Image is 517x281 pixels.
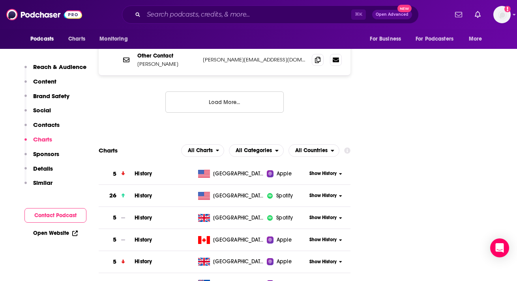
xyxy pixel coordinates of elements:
div: Search podcasts, credits, & more... [122,6,419,24]
button: Reach & Audience [24,63,86,78]
span: All Charts [188,148,213,153]
p: Brand Safety [33,92,69,100]
span: Canada [213,236,264,244]
p: Content [33,78,56,85]
button: open menu [410,32,465,47]
a: 26 [99,185,135,207]
a: Apple [267,236,307,244]
button: Show History [307,259,345,265]
span: United Kingdom [213,258,264,266]
span: Podcasts [30,33,54,45]
h3: 5 [113,257,116,266]
span: Show History [309,192,337,199]
span: All Countries [295,148,328,153]
button: Show History [307,214,345,221]
button: open menu [364,32,411,47]
button: Show History [307,170,345,177]
span: New [397,5,412,12]
span: Apple [277,170,292,178]
span: Charts [68,33,85,45]
button: Charts [24,136,52,150]
span: Logged in as julietmartinBBC [493,6,511,23]
p: Social [33,106,51,114]
button: Contact Podcast [24,208,86,223]
a: Show notifications dropdown [452,8,465,21]
button: Brand Safety [24,92,69,107]
div: Open Intercom Messenger [490,238,509,257]
button: Load More... [165,91,284,113]
a: [GEOGRAPHIC_DATA] [195,214,267,222]
a: [GEOGRAPHIC_DATA] [195,258,267,266]
a: Open Website [33,230,78,236]
h2: Categories [229,144,284,157]
button: Open AdvancedNew [372,10,412,19]
p: Charts [33,136,52,143]
a: History [135,192,152,199]
span: Show History [309,214,337,221]
span: United Kingdom [213,214,264,222]
h3: 5 [113,213,116,222]
span: Spotify [276,192,293,200]
a: 5 [99,163,135,185]
span: All Categories [236,148,272,153]
button: Sponsors [24,150,59,165]
a: 5 [99,229,135,251]
a: Apple [267,258,307,266]
h2: Charts [99,147,118,154]
span: Show History [309,236,337,243]
span: For Podcasters [416,33,453,45]
span: United States [213,192,264,200]
button: Details [24,165,53,179]
img: iconImage [267,215,273,221]
p: Similar [33,179,52,186]
p: Details [33,165,53,172]
span: Apple [277,258,292,266]
a: [GEOGRAPHIC_DATA] [195,170,267,178]
button: open menu [181,144,225,157]
span: Show History [309,170,337,177]
button: open menu [463,32,492,47]
span: Show History [309,259,337,265]
img: Podchaser - Follow, Share and Rate Podcasts [6,7,82,22]
h3: 5 [113,235,116,244]
a: 5 [99,207,135,229]
span: Apple [277,236,292,244]
span: Open Advanced [376,13,408,17]
p: [PERSON_NAME] [137,61,197,67]
p: [PERSON_NAME][EMAIL_ADDRESS][DOMAIN_NAME] [203,56,305,63]
a: History [135,214,152,221]
button: open menu [229,144,284,157]
p: Other Contact [137,52,197,59]
p: Reach & Audience [33,63,86,71]
span: Monitoring [99,33,127,45]
a: History [135,236,152,243]
button: Similar [24,179,52,194]
img: iconImage [267,193,273,199]
button: Contacts [24,121,60,136]
a: Apple [267,170,307,178]
button: Show profile menu [493,6,511,23]
a: iconImageSpotify [267,192,307,200]
span: Spotify [276,214,293,222]
a: [GEOGRAPHIC_DATA] [195,192,267,200]
button: open menu [94,32,138,47]
button: open menu [288,144,339,157]
span: History [135,258,152,265]
img: User Profile [493,6,511,23]
h2: Countries [288,144,339,157]
span: ⌘ K [351,9,366,20]
button: Show History [307,236,345,243]
span: For Business [370,33,401,45]
a: Show notifications dropdown [472,8,484,21]
h2: Platforms [181,144,225,157]
a: [GEOGRAPHIC_DATA] [195,236,267,244]
h3: 5 [113,169,116,179]
a: History [135,170,152,177]
p: Sponsors [33,150,59,158]
button: open menu [25,32,64,47]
